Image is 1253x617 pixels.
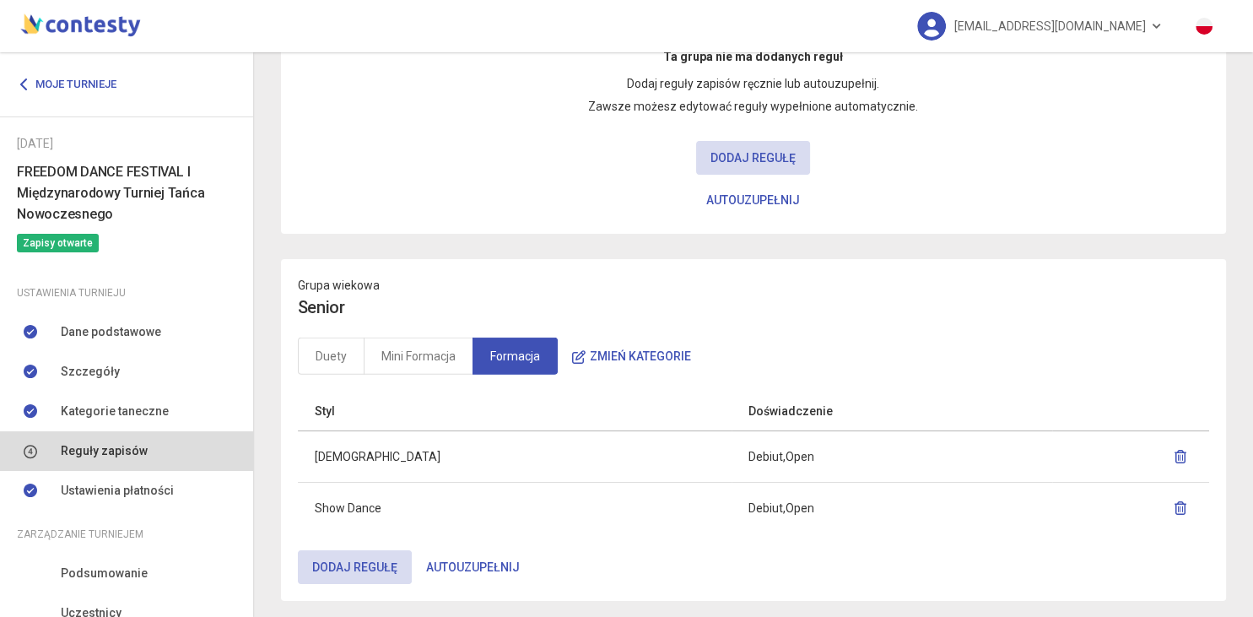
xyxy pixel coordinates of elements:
span: Zapisy otwarte [17,234,99,252]
span: Dane podstawowe [61,322,161,341]
p: Zawsze możesz edytować reguły wypełnione automatycznie. [298,97,1209,116]
span: Podsumowanie [61,564,148,582]
span: Debiut [748,501,786,515]
h6: FREEDOM DANCE FESTIVAL I Międzynarodowy Turniej Tańca Nowoczesnego [17,161,236,225]
td: Show Dance [298,483,732,534]
p: Dodaj reguły zapisów ręcznie lub autouzupełnij. [298,74,1209,93]
th: Styl [298,392,732,431]
div: Ustawienia turnieju [17,284,236,302]
span: Zarządzanie turniejem [17,525,143,544]
div: [DATE] [17,134,236,153]
a: Mini Formacja [364,338,473,375]
span: Ustawienia płatności [61,481,174,500]
a: Moje turnieje [17,69,129,100]
span: Open [786,450,814,463]
a: Formacja [473,338,558,375]
button: Autouzupełnij [412,550,534,584]
p: Ta grupa nie ma dodanych reguł [298,47,1209,66]
button: Dodaj regułę [696,141,810,175]
button: Dodaj regułę [298,550,412,584]
span: Szczegóły [61,362,120,381]
th: Doświadczenie [732,392,1053,431]
span: Reguły zapisów [61,441,148,460]
img: number-4 [24,445,37,459]
td: [DEMOGRAPHIC_DATA] [298,431,732,483]
button: Autouzupełnij [692,183,814,217]
a: Duety [298,338,365,375]
h4: Senior [298,295,1209,321]
span: Debiut [748,450,786,463]
span: [EMAIL_ADDRESS][DOMAIN_NAME] [954,8,1146,44]
span: Kategorie taneczne [61,402,169,420]
button: Zmień kategorie [558,339,705,373]
p: Grupa wiekowa [298,276,1209,295]
span: Open [786,501,814,515]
